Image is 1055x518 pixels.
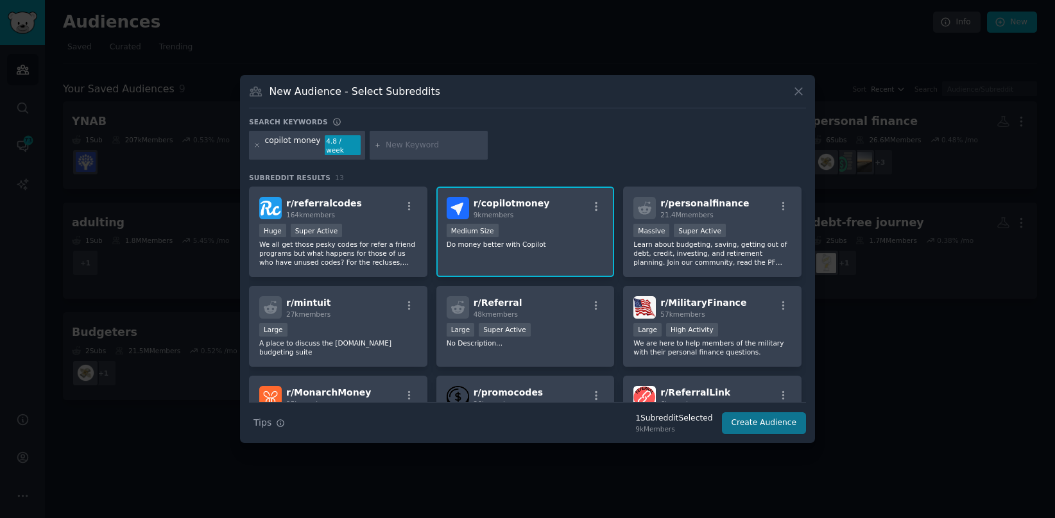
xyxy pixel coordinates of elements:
[474,211,514,219] span: 9k members
[253,416,271,430] span: Tips
[660,297,746,308] span: r/ MilitaryFinance
[633,240,791,267] p: Learn about budgeting, saving, getting out of debt, credit, investing, and retirement planning. J...
[270,85,440,98] h3: New Audience - Select Subreddits
[249,117,328,126] h3: Search keywords
[447,323,475,337] div: Large
[259,323,287,337] div: Large
[249,412,289,434] button: Tips
[259,197,282,219] img: referralcodes
[325,135,361,156] div: 4.8 / week
[386,140,483,151] input: New Keyword
[474,198,550,208] span: r/ copilotmoney
[259,224,286,237] div: Huge
[286,387,371,397] span: r/ MonarchMoney
[447,240,605,249] p: Do money better with Copilot
[335,174,344,181] span: 13
[259,386,282,408] img: MonarchMoney
[635,413,712,424] div: 1 Subreddit Selected
[635,424,712,433] div: 9k Members
[474,297,522,308] span: r/ Referral
[286,297,331,308] span: r/ mintuit
[447,338,605,347] p: No Description...
[474,400,518,408] span: 26k members
[259,240,417,267] p: We all get those pesky codes for refer a friend programs but what happens for those of us who hav...
[633,224,669,237] div: Massive
[447,224,499,237] div: Medium Size
[286,400,330,408] span: 35k members
[633,323,662,337] div: Large
[674,224,726,237] div: Super Active
[474,310,518,318] span: 48k members
[633,338,791,356] p: We are here to help members of the military with their personal finance questions.
[479,323,531,337] div: Super Active
[660,400,701,408] span: 6k members
[259,338,417,356] p: A place to discuss the [DOMAIN_NAME] budgeting suite
[633,386,656,408] img: ReferralLink
[722,412,807,434] button: Create Audience
[447,197,469,219] img: copilotmoney
[291,224,343,237] div: Super Active
[474,387,544,397] span: r/ promocodes
[660,387,730,397] span: r/ ReferralLink
[660,211,713,219] span: 21.4M members
[286,198,362,208] span: r/ referralcodes
[265,135,321,156] div: copilot money
[660,198,749,208] span: r/ personalfinance
[286,211,335,219] span: 164k members
[286,310,330,318] span: 27k members
[447,386,469,408] img: promocodes
[660,310,705,318] span: 57k members
[249,173,330,182] span: Subreddit Results
[633,296,656,319] img: MilitaryFinance
[666,323,718,337] div: High Activity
